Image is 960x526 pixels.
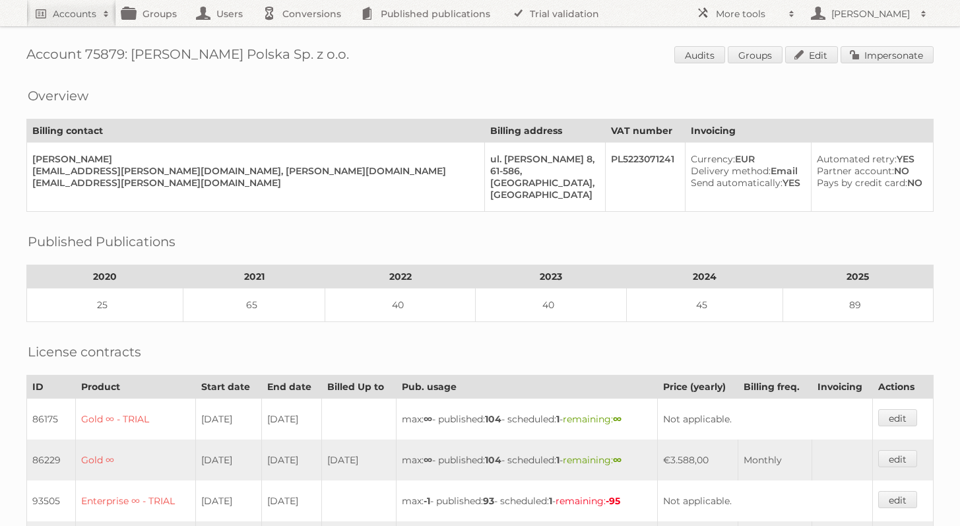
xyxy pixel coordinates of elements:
span: Partner account: [817,165,894,177]
td: [DATE] [261,399,322,440]
th: 2022 [325,265,476,288]
td: [DATE] [196,399,261,440]
strong: 93 [483,495,494,507]
td: Not applicable. [657,480,872,521]
strong: 104 [485,413,501,425]
td: [DATE] [196,440,261,480]
span: remaining: [563,413,622,425]
th: Product [76,376,196,399]
th: Pub. usage [396,376,657,399]
div: [PERSON_NAME] [32,153,474,165]
td: 40 [325,288,476,322]
td: max: - published: - scheduled: - [396,440,657,480]
div: YES [691,177,800,189]
td: 86229 [27,440,76,480]
h2: [PERSON_NAME] [828,7,914,20]
a: Edit [785,46,838,63]
td: [DATE] [261,480,322,521]
td: Enterprise ∞ - TRIAL [76,480,196,521]
div: NO [817,165,922,177]
strong: ∞ [613,413,622,425]
th: 2025 [783,265,933,288]
h2: Published Publications [28,232,176,251]
td: €3.588,00 [657,440,738,480]
a: Impersonate [841,46,934,63]
div: 61-586, [490,165,594,177]
strong: -95 [606,495,620,507]
th: VAT number [606,119,686,143]
div: YES [817,153,922,165]
strong: 1 [549,495,552,507]
span: remaining: [556,495,620,507]
span: Pays by credit card: [817,177,907,189]
td: Gold ∞ - TRIAL [76,399,196,440]
th: Billing address [485,119,606,143]
td: Gold ∞ [76,440,196,480]
div: [EMAIL_ADDRESS][PERSON_NAME][DOMAIN_NAME], [PERSON_NAME][DOMAIN_NAME][EMAIL_ADDRESS][PERSON_NAME]... [32,165,474,189]
h2: Accounts [53,7,96,20]
td: 25 [27,288,183,322]
h2: Overview [28,86,88,106]
th: 2021 [183,265,325,288]
span: remaining: [563,454,622,466]
th: Billing freq. [738,376,812,399]
strong: ∞ [424,454,432,466]
th: 2023 [476,265,626,288]
strong: 1 [556,454,560,466]
th: Start date [196,376,261,399]
a: Audits [674,46,725,63]
div: EUR [691,153,800,165]
td: 40 [476,288,626,322]
td: [DATE] [196,480,261,521]
th: Price (yearly) [657,376,738,399]
th: ID [27,376,76,399]
td: 45 [626,288,783,322]
th: Billed Up to [322,376,396,399]
strong: ∞ [424,413,432,425]
td: [DATE] [322,440,396,480]
a: edit [878,491,917,508]
h2: License contracts [28,342,141,362]
td: Not applicable. [657,399,872,440]
th: 2020 [27,265,183,288]
strong: ∞ [613,454,622,466]
strong: 104 [485,454,501,466]
span: Delivery method: [691,165,771,177]
td: 93505 [27,480,76,521]
div: [GEOGRAPHIC_DATA] [490,189,594,201]
span: Automated retry: [817,153,897,165]
th: Billing contact [27,119,485,143]
a: edit [878,450,917,467]
strong: 1 [556,413,560,425]
div: NO [817,177,922,189]
td: Monthly [738,440,812,480]
td: [DATE] [261,440,322,480]
td: max: - published: - scheduled: - [396,399,657,440]
th: Invoicing [686,119,934,143]
h2: More tools [716,7,782,20]
td: 65 [183,288,325,322]
strong: -1 [424,495,430,507]
span: Send automatically: [691,177,783,189]
span: Currency: [691,153,735,165]
th: 2024 [626,265,783,288]
th: End date [261,376,322,399]
a: edit [878,409,917,426]
th: Actions [873,376,934,399]
td: max: - published: - scheduled: - [396,480,657,521]
td: 89 [783,288,933,322]
h1: Account 75879: [PERSON_NAME] Polska Sp. z o.o. [26,46,934,66]
td: 86175 [27,399,76,440]
td: PL5223071241 [606,143,686,212]
th: Invoicing [812,376,873,399]
div: [GEOGRAPHIC_DATA], [490,177,594,189]
div: ul. [PERSON_NAME] 8, [490,153,594,165]
a: Groups [728,46,783,63]
div: Email [691,165,800,177]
